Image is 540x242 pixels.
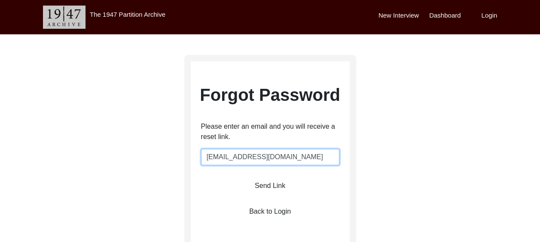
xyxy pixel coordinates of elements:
label: Back to Login [249,206,291,217]
label: Login [481,11,497,21]
button: Send Link [244,175,296,196]
label: The 1947 Partition Archive [90,11,165,18]
img: header-logo.png [43,6,85,29]
p: Please enter an email and you will receive a reset link. [201,121,339,142]
label: Dashboard [429,11,461,21]
label: New Interview [378,11,419,21]
label: Forgot Password [200,82,340,108]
